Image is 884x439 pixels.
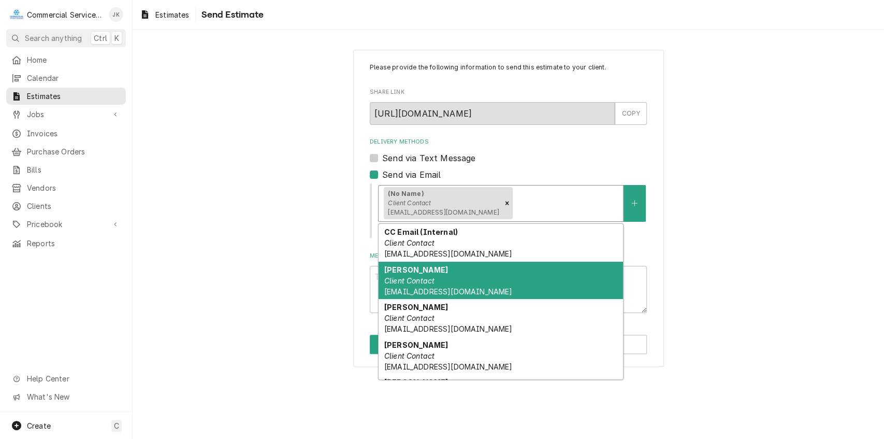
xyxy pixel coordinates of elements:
[384,303,448,311] strong: [PERSON_NAME]
[370,252,647,313] div: Message to Client
[370,88,647,125] div: Share Link
[370,335,505,354] button: Send
[6,370,126,387] a: Go to Help Center
[631,200,637,207] svg: Create New Contact
[114,420,119,431] span: C
[6,51,126,68] a: Home
[27,128,121,139] span: Invoices
[6,88,126,105] a: Estimates
[384,276,434,285] em: Client Contact
[9,7,24,22] div: Commercial Service Co.'s Avatar
[382,168,441,181] label: Send via Email
[27,109,105,120] span: Jobs
[384,314,434,322] em: Client Contact
[27,91,121,102] span: Estimates
[370,63,647,72] p: Please provide the following information to send this estimate to your client.
[6,69,126,87] a: Calendar
[109,7,123,22] div: John Key's Avatar
[370,335,647,354] div: Button Group Row
[384,362,512,371] span: [EMAIL_ADDRESS][DOMAIN_NAME]
[388,208,499,216] span: [EMAIL_ADDRESS][DOMAIN_NAME]
[6,179,126,196] a: Vendors
[27,391,120,402] span: What's New
[384,287,512,296] span: [EMAIL_ADDRESS][DOMAIN_NAME]
[109,7,123,22] div: JK
[501,187,513,219] div: Remove [object Object]
[615,102,647,125] button: COPY
[384,249,512,258] span: [EMAIL_ADDRESS][DOMAIN_NAME]
[6,161,126,178] a: Bills
[6,106,126,123] a: Go to Jobs
[384,238,434,247] em: Client Contact
[6,388,126,405] a: Go to What's New
[136,6,193,23] a: Estimates
[370,88,647,96] label: Share Link
[27,238,121,249] span: Reports
[370,252,647,260] label: Message to Client
[384,265,448,274] strong: [PERSON_NAME]
[27,164,121,175] span: Bills
[370,63,647,313] div: Estimate Send Form
[6,216,126,233] a: Go to Pricebook
[27,373,120,384] span: Help Center
[370,335,647,354] div: Button Group
[6,143,126,160] a: Purchase Orders
[388,190,424,197] strong: (No Name)
[388,199,431,207] em: Client Contact
[155,9,189,20] span: Estimates
[27,421,51,430] span: Create
[25,33,82,44] span: Search anything
[27,73,121,83] span: Calendar
[384,378,448,387] strong: [PERSON_NAME]
[94,33,107,44] span: Ctrl
[27,201,121,211] span: Clients
[624,185,645,222] button: Create New Contact
[9,7,24,22] div: C
[370,138,647,239] div: Delivery Methods
[114,33,119,44] span: K
[384,324,512,333] span: [EMAIL_ADDRESS][DOMAIN_NAME]
[27,182,121,193] span: Vendors
[6,125,126,142] a: Invoices
[27,9,103,20] div: Commercial Service Co.
[370,138,647,146] label: Delivery Methods
[382,152,475,164] label: Send via Text Message
[6,197,126,215] a: Clients
[384,351,434,360] em: Client Contact
[6,29,126,47] button: Search anythingCtrlK
[27,219,105,230] span: Pricebook
[384,228,458,236] strong: CC Email (Internal)
[6,235,126,252] a: Reports
[27,146,121,157] span: Purchase Orders
[27,54,121,65] span: Home
[384,341,448,349] strong: [PERSON_NAME]
[353,50,664,367] div: Estimate Send
[198,8,264,22] span: Send Estimate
